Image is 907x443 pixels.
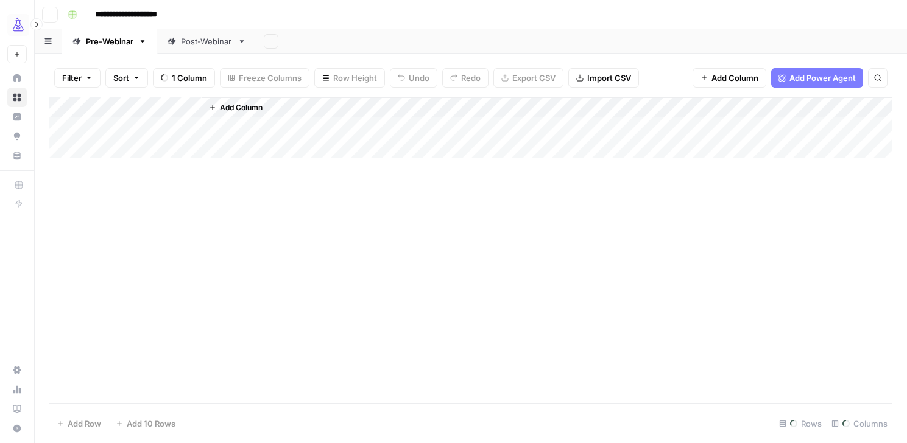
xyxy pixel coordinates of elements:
span: Add Column [220,102,263,113]
button: Export CSV [493,68,563,88]
button: Help + Support [7,419,27,438]
button: 1 Column [153,68,215,88]
button: Add Column [204,100,267,116]
span: Add Row [68,417,101,430]
span: Freeze Columns [239,72,302,84]
span: Add 10 Rows [127,417,175,430]
button: Filter [54,68,101,88]
button: Sort [105,68,148,88]
a: Insights [7,107,27,127]
button: Import CSV [568,68,639,88]
a: Pre-Webinar [62,29,157,54]
span: Sort [113,72,129,84]
a: Learning Hub [7,399,27,419]
a: Settings [7,360,27,380]
button: Add Column [693,68,766,88]
div: Rows [774,414,827,433]
button: Freeze Columns [220,68,309,88]
a: Post-Webinar [157,29,256,54]
span: Add Column [711,72,758,84]
a: Your Data [7,146,27,166]
div: Pre-Webinar [86,35,133,47]
button: Row Height [314,68,385,88]
span: Add Power Agent [789,72,856,84]
span: Redo [461,72,481,84]
span: Export CSV [512,72,556,84]
button: Add Row [49,414,108,433]
button: Add Power Agent [771,68,863,88]
button: Redo [442,68,489,88]
button: Workspace: AirOps Growth [7,10,27,40]
a: Opportunities [7,127,27,146]
span: Filter [62,72,82,84]
div: Post-Webinar [181,35,233,47]
a: Usage [7,380,27,399]
span: 1 Column [172,72,207,84]
img: AirOps Growth Logo [7,14,29,36]
div: Columns [827,414,892,433]
span: Import CSV [587,72,631,84]
button: Undo [390,68,437,88]
button: Add 10 Rows [108,414,183,433]
a: Home [7,68,27,88]
span: Undo [409,72,429,84]
span: Row Height [333,72,377,84]
a: Browse [7,88,27,107]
